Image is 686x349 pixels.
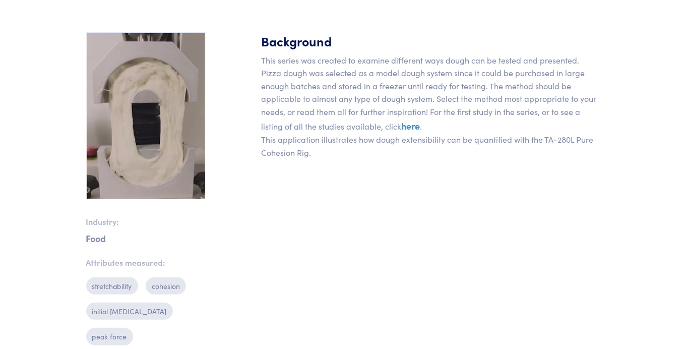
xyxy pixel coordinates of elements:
[146,277,186,295] p: cohesion
[86,215,206,228] p: Industry:
[86,237,206,240] p: Food
[262,54,600,159] p: This series was created to examine different ways dough can be tested and presented. Pizza dough ...
[402,120,420,132] a: here
[86,303,173,320] p: initial [MEDICAL_DATA]
[86,328,133,345] p: peak force
[86,277,138,295] p: stretchability
[262,32,600,50] h5: Background
[86,256,206,269] p: Attributes measured:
